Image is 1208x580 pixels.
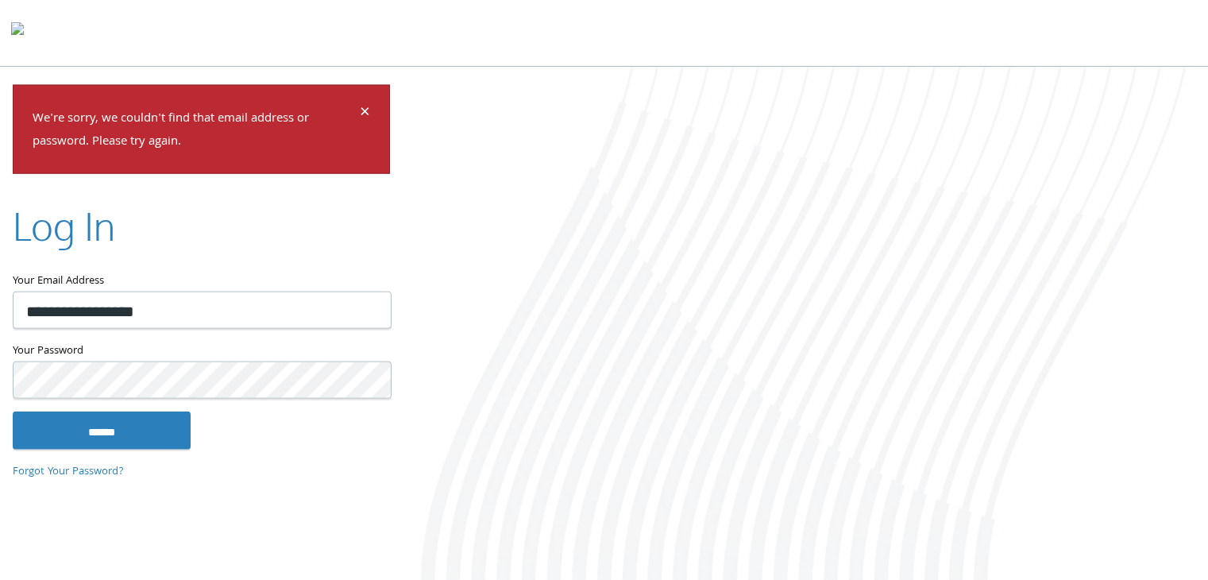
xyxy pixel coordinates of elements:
[33,108,357,154] p: We're sorry, we couldn't find that email address or password. Please try again.
[13,463,124,481] a: Forgot Your Password?
[360,99,370,130] span: ×
[360,105,370,124] button: Dismiss alert
[13,341,390,361] label: Your Password
[11,17,24,48] img: todyl-logo-dark.svg
[13,199,115,252] h2: Log In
